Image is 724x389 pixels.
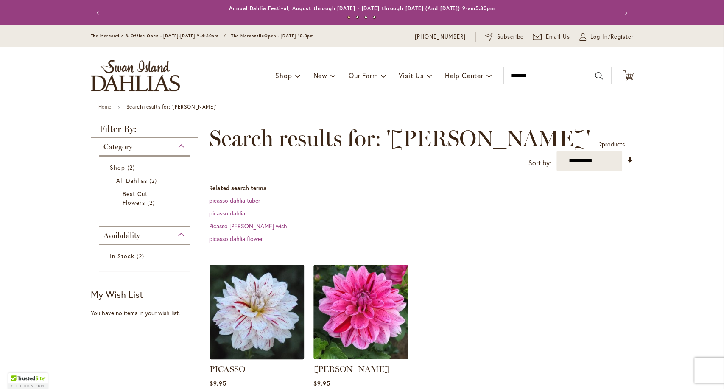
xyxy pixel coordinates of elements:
[546,33,570,41] span: Email Us
[127,163,137,172] span: 2
[599,137,625,151] p: products
[209,196,260,204] a: picasso dahlia tuber
[137,252,146,260] span: 2
[497,33,524,41] span: Subscribe
[123,190,148,207] span: Best Cut Flowers
[110,252,182,260] a: In Stock 2
[485,33,523,41] a: Subscribe
[210,353,304,361] a: PICASSO
[313,379,330,387] span: $9.95
[98,104,112,110] a: Home
[91,60,180,91] a: store logo
[349,71,377,80] span: Our Farm
[210,364,245,374] a: PICASSO
[91,4,108,21] button: Previous
[209,184,634,192] dt: Related search terms
[445,71,484,80] span: Help Center
[91,124,198,138] strong: Filter By:
[373,16,376,19] button: 4 of 4
[91,33,265,39] span: The Mercantile & Office Open - [DATE]-[DATE] 9-4:30pm / The Mercantile
[313,265,408,359] img: CHA CHING
[313,364,389,374] a: [PERSON_NAME]
[229,5,495,11] a: Annual Dahlia Festival, August through [DATE] - [DATE] through [DATE] (And [DATE]) 9-am5:30pm
[415,33,466,41] a: [PHONE_NUMBER]
[103,231,140,240] span: Availability
[590,33,634,41] span: Log In/Register
[110,163,125,171] span: Shop
[123,189,169,207] a: Best Cut Flowers
[126,104,217,110] strong: Search results for: '[PERSON_NAME]'
[533,33,570,41] a: Email Us
[617,4,634,21] button: Next
[313,71,327,80] span: New
[347,16,350,19] button: 1 of 4
[275,71,292,80] span: Shop
[210,379,226,387] span: $9.95
[149,176,159,185] span: 2
[356,16,359,19] button: 2 of 4
[116,176,175,185] a: All Dahlias
[116,176,148,185] span: All Dahlias
[110,163,182,172] a: Shop
[579,33,634,41] a: Log In/Register
[599,140,602,148] span: 2
[147,198,157,207] span: 2
[209,126,590,151] span: Search results for: '[PERSON_NAME]'
[209,209,245,217] a: picasso dahlia
[91,288,143,300] strong: My Wish List
[399,71,423,80] span: Visit Us
[364,16,367,19] button: 3 of 4
[6,359,30,383] iframe: Launch Accessibility Center
[313,353,408,361] a: CHA CHING
[103,142,132,151] span: Category
[209,235,263,243] a: picasso dahlia flower
[528,155,551,171] label: Sort by:
[207,262,306,361] img: PICASSO
[91,309,204,317] div: You have no items in your wish list.
[264,33,314,39] span: Open - [DATE] 10-3pm
[110,252,134,260] span: In Stock
[209,222,287,230] a: Picasso [PERSON_NAME] wish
